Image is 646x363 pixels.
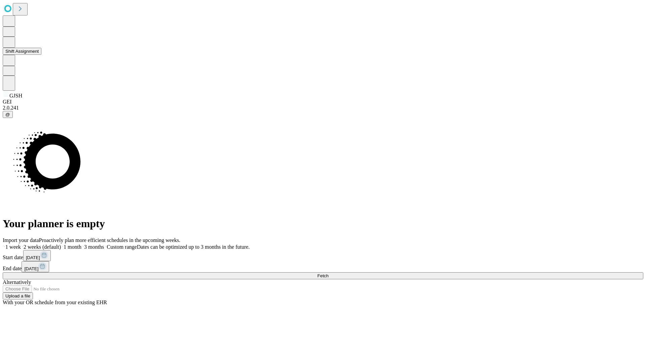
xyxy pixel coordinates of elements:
[3,48,41,55] button: Shift Assignment
[3,272,643,279] button: Fetch
[39,237,180,243] span: Proactively plan more efficient schedules in the upcoming weeks.
[24,266,38,271] span: [DATE]
[317,273,328,278] span: Fetch
[107,244,137,250] span: Custom range
[26,255,40,260] span: [DATE]
[9,93,22,98] span: GJSH
[84,244,104,250] span: 3 months
[3,111,13,118] button: @
[137,244,250,250] span: Dates can be optimized up to 3 months in the future.
[24,244,61,250] span: 2 weeks (default)
[3,99,643,105] div: GEI
[3,217,643,230] h1: Your planner is empty
[3,237,39,243] span: Import your data
[3,299,107,305] span: With your OR schedule from your existing EHR
[64,244,81,250] span: 1 month
[22,261,49,272] button: [DATE]
[3,261,643,272] div: End date
[3,250,643,261] div: Start date
[3,105,643,111] div: 2.0.241
[3,292,33,299] button: Upload a file
[23,250,51,261] button: [DATE]
[5,244,21,250] span: 1 week
[3,279,31,285] span: Alternatively
[5,112,10,117] span: @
